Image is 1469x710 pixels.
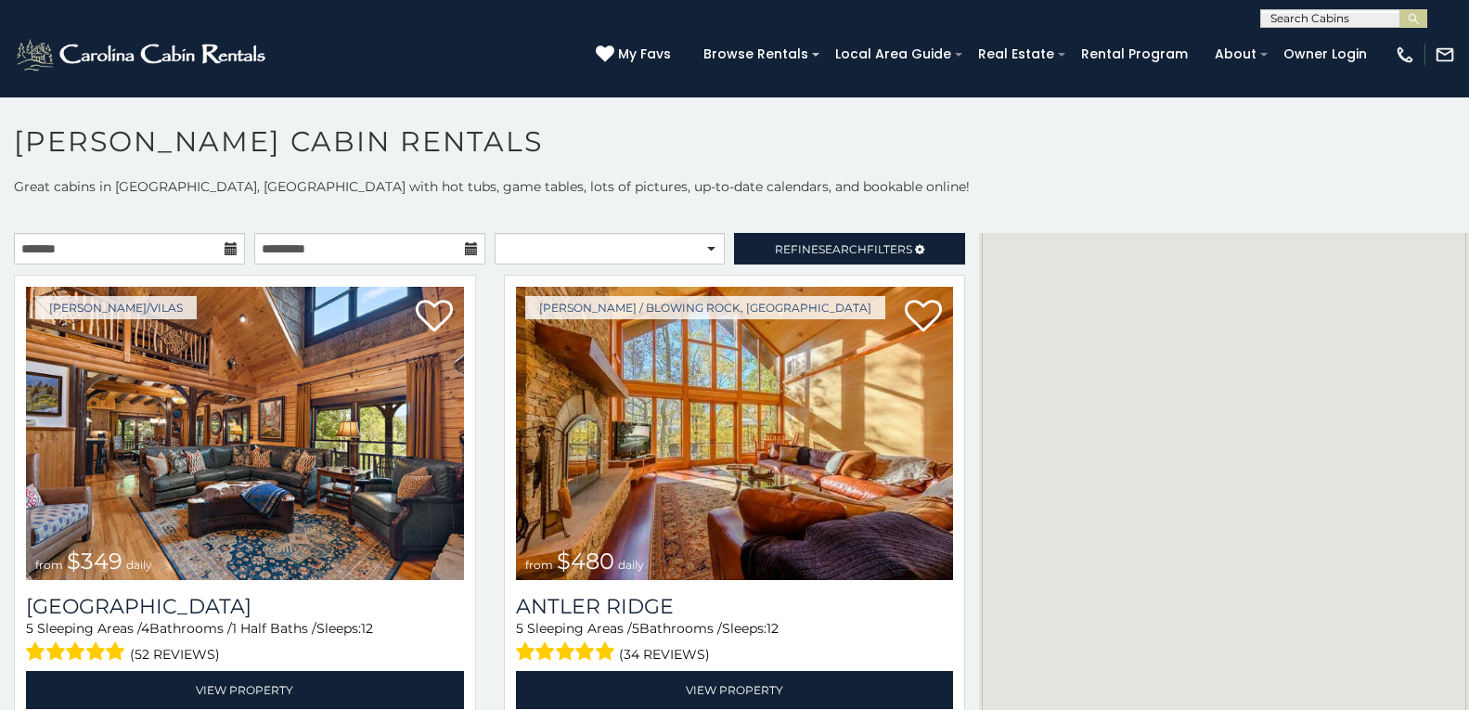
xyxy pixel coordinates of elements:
h3: Diamond Creek Lodge [26,594,464,619]
img: Antler Ridge [516,287,954,580]
a: View Property [26,671,464,709]
span: $480 [557,548,614,574]
a: Owner Login [1274,40,1376,69]
span: 4 [141,620,149,637]
span: (52 reviews) [130,642,220,666]
a: My Favs [596,45,676,65]
a: Diamond Creek Lodge from $349 daily [26,287,464,580]
span: Refine Filters [775,242,912,256]
a: [PERSON_NAME]/Vilas [35,296,197,319]
img: White-1-2.png [14,36,271,73]
span: Search [818,242,867,256]
span: (34 reviews) [619,642,710,666]
span: $349 [67,548,122,574]
a: Antler Ridge from $480 daily [516,287,954,580]
span: daily [126,558,152,572]
img: mail-regular-white.png [1435,45,1455,65]
span: 5 [516,620,523,637]
a: Add to favorites [905,298,942,337]
span: from [35,558,63,572]
span: from [525,558,553,572]
a: Add to favorites [416,298,453,337]
a: [PERSON_NAME] / Blowing Rock, [GEOGRAPHIC_DATA] [525,296,885,319]
a: Antler Ridge [516,594,954,619]
span: 5 [632,620,639,637]
span: My Favs [618,45,671,64]
a: Local Area Guide [826,40,960,69]
span: 1 Half Baths / [232,620,316,637]
span: 5 [26,620,33,637]
div: Sleeping Areas / Bathrooms / Sleeps: [516,619,954,666]
a: Rental Program [1072,40,1197,69]
img: phone-regular-white.png [1395,45,1415,65]
span: 12 [767,620,779,637]
a: View Property [516,671,954,709]
a: RefineSearchFilters [734,233,965,265]
a: About [1205,40,1266,69]
img: Diamond Creek Lodge [26,287,464,580]
div: Sleeping Areas / Bathrooms / Sleeps: [26,619,464,666]
a: [GEOGRAPHIC_DATA] [26,594,464,619]
span: daily [618,558,644,572]
a: Real Estate [969,40,1063,69]
a: Browse Rentals [694,40,818,69]
span: 12 [361,620,373,637]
